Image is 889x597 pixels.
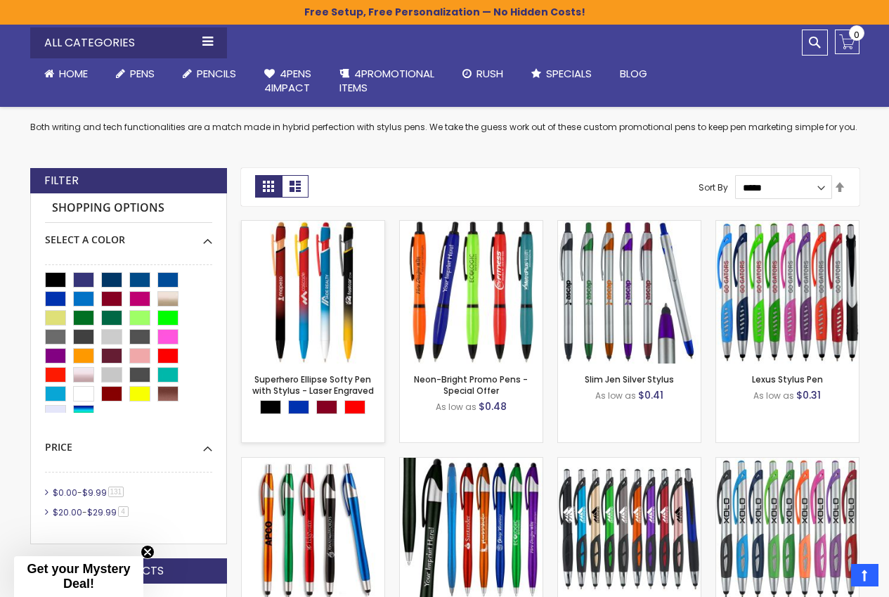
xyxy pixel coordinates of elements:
a: Pens [102,58,169,89]
strong: Shopping Options [45,193,212,224]
a: 0 [835,30,859,54]
img: Neon-Bright Promo Pens - Special Offer [400,221,543,364]
span: Pencils [197,66,236,81]
a: Specials [517,58,606,89]
span: $29.99 [87,506,117,518]
img: Lexus Stylus Pen [716,221,859,364]
a: $20.00-$29.994 [49,506,134,518]
div: Red [344,400,365,414]
a: Home [30,58,102,89]
span: Blog [620,66,647,81]
strong: Grid [255,175,282,198]
a: Superhero Ellipse Softy Pen with Stylus - Laser Engraved [252,373,374,397]
a: Neon-Bright Promo Pens - Special Offer [400,220,543,232]
a: Lexus Stylus Pen [752,373,823,385]
div: Burgundy [316,400,337,414]
a: Slim Jen Silver Stylus [585,373,674,385]
a: Superhero Ellipse Softy Pen with Stylus - Laser Engraved [242,220,384,232]
a: Pencils [169,58,250,89]
span: 4 [118,506,129,517]
button: Close teaser [141,545,155,559]
span: Home [59,66,88,81]
img: Superhero Ellipse Softy Pen with Stylus - Laser Engraved [242,221,384,364]
iframe: Google Customer Reviews [773,559,889,597]
span: $0.31 [796,388,821,402]
span: As low as [595,390,636,402]
div: Select A Color [45,223,212,247]
label: Sort By [699,181,728,193]
a: Lexus Stylus Pen [716,220,859,232]
a: $0.00-$9.99131 [49,487,129,499]
span: 4PROMOTIONAL ITEMS [339,66,434,95]
span: Pens [130,66,155,81]
span: $20.00 [53,506,82,518]
div: Blue [288,400,309,414]
a: Boston Silver Stylus Pen [716,457,859,469]
div: Black [260,400,281,414]
span: As low as [436,401,476,413]
a: Neon-Bright Promo Pens - Special Offer [414,373,528,397]
span: 4Pens 4impact [264,66,311,95]
span: $9.99 [82,487,107,499]
a: TouchWrite Query Stylus Pen [400,457,543,469]
span: Specials [546,66,592,81]
a: Blog [606,58,661,89]
span: Rush [476,66,503,81]
a: Promotional iSlimster Stylus Click Pen [242,457,384,469]
span: As low as [753,390,794,402]
a: 4Pens4impact [250,58,325,104]
div: Price [45,430,212,454]
a: Slim Jen Silver Stylus [558,220,701,232]
span: $0.41 [638,388,663,402]
span: 0 [854,28,859,41]
a: Rush [448,58,517,89]
strong: Filter [44,173,79,188]
span: $0.00 [53,487,77,499]
span: $0.48 [479,399,507,413]
a: Boston Stylus Pen [558,457,701,469]
div: Both writing and tech functionalities are a match made in hybrid perfection with stylus pens. We ... [30,84,859,133]
span: Get your Mystery Deal! [27,562,130,591]
a: 4PROMOTIONALITEMS [325,58,448,104]
div: All Categories [30,27,227,58]
span: 131 [108,487,124,497]
img: Slim Jen Silver Stylus [558,221,701,364]
div: Get your Mystery Deal!Close teaser [14,556,143,597]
